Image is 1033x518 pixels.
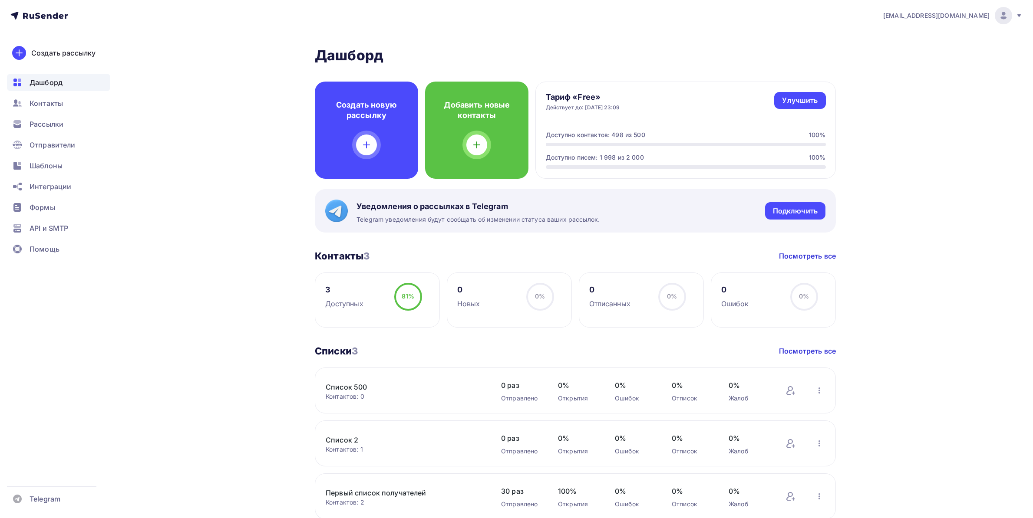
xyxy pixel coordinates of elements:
div: Ошибок [721,298,749,309]
div: Отписок [672,394,711,403]
span: Telegram уведомления будут сообщать об изменении статуса ваших рассылок. [356,215,600,224]
div: Отправлено [501,447,541,456]
a: Рассылки [7,115,110,133]
span: [EMAIL_ADDRESS][DOMAIN_NAME] [883,11,990,20]
div: Жалоб [729,394,768,403]
h4: Добавить новые контакты [439,100,515,121]
span: 0% [667,292,677,300]
div: Подключить [773,206,818,216]
span: 0% [672,433,711,443]
a: Контакты [7,95,110,112]
span: 0% [615,486,654,496]
div: Доступно писем: 1 998 из 2 000 [546,153,644,162]
a: Посмотреть все [779,251,836,261]
span: 3 [363,250,370,262]
div: 100% [809,131,826,139]
div: Ошибок [615,394,654,403]
div: Отписок [672,500,711,508]
span: 0% [615,380,654,390]
div: 0 [589,285,630,295]
span: Отправители [30,140,76,150]
div: Новых [457,298,480,309]
a: [EMAIL_ADDRESS][DOMAIN_NAME] [883,7,1023,24]
a: Шаблоны [7,157,110,174]
h3: Контакты [315,250,370,262]
span: 0% [535,292,545,300]
div: Открытия [558,394,597,403]
span: 0% [558,433,597,443]
a: Список 500 [326,382,473,392]
span: Интеграции [30,181,71,192]
div: Отписок [672,447,711,456]
div: 0 [721,285,749,295]
a: Список 2 [326,435,473,445]
span: Формы [30,202,55,213]
span: 0% [729,433,768,443]
span: 3 [352,345,358,357]
a: Формы [7,199,110,216]
span: Telegram [30,494,60,504]
div: Доступно контактов: 498 из 500 [546,131,645,139]
div: 100% [809,153,826,162]
span: 0% [558,380,597,390]
span: Шаблоны [30,161,63,171]
span: Уведомления о рассылках в Telegram [356,201,600,212]
div: Контактов: 0 [326,392,484,401]
h4: Создать новую рассылку [329,100,404,121]
div: 0 [457,285,480,295]
div: Действует до: [DATE] 23:09 [546,104,620,111]
span: Рассылки [30,119,63,129]
div: Открытия [558,447,597,456]
div: Жалоб [729,500,768,508]
div: Открытия [558,500,597,508]
span: Дашборд [30,77,63,88]
span: 0% [672,486,711,496]
div: Ошибок [615,447,654,456]
span: Контакты [30,98,63,108]
span: Помощь [30,244,59,254]
div: Отправлено [501,394,541,403]
a: Дашборд [7,74,110,91]
span: 0% [672,380,711,390]
span: 0% [615,433,654,443]
span: API и SMTP [30,223,68,233]
div: Отписанных [589,298,630,309]
span: 0 раз [501,433,541,443]
span: 0% [729,486,768,496]
div: Отправлено [501,500,541,508]
div: 3 [325,285,363,295]
div: Контактов: 2 [326,498,484,507]
a: Посмотреть все [779,346,836,356]
span: 0% [799,292,809,300]
div: Создать рассылку [31,48,96,58]
a: Отправители [7,136,110,154]
div: Доступных [325,298,363,309]
span: 30 раз [501,486,541,496]
span: 0% [729,380,768,390]
div: Ошибок [615,500,654,508]
div: Контактов: 1 [326,445,484,454]
span: 81% [402,292,414,300]
a: Первый список получателей [326,488,473,498]
div: Улучшить [782,95,818,105]
h2: Дашборд [315,47,836,64]
span: 0 раз [501,380,541,390]
h3: Списки [315,345,358,357]
h4: Тариф «Free» [546,92,620,102]
span: 100% [558,486,597,496]
div: Жалоб [729,447,768,456]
